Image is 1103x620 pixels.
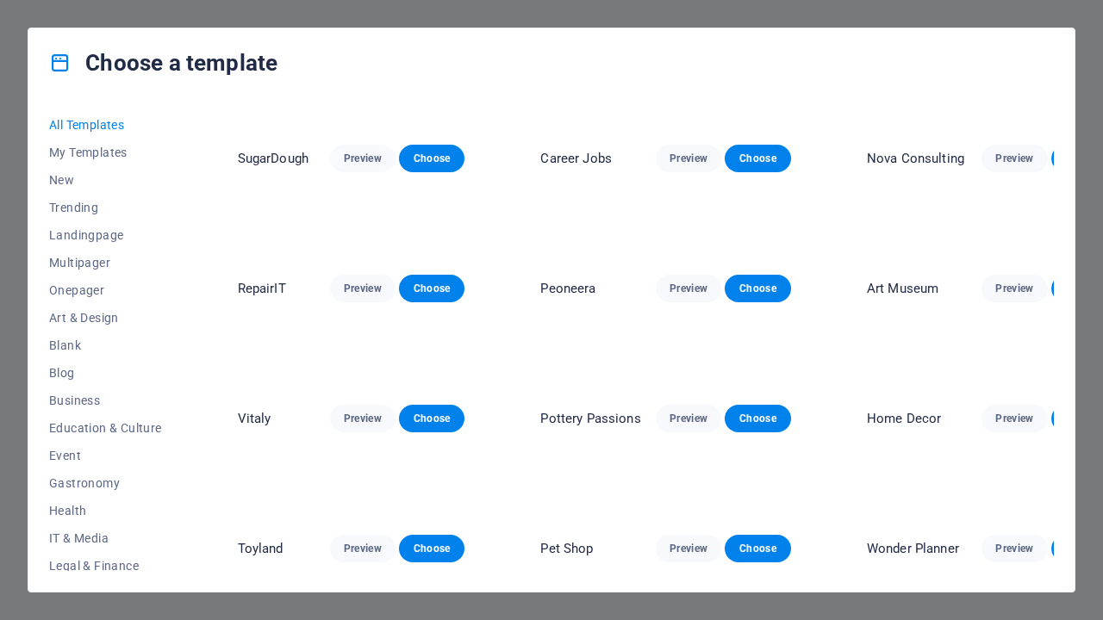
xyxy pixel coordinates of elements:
[49,338,162,352] span: Blank
[49,504,162,518] span: Health
[49,387,162,414] button: Business
[49,469,162,497] button: Gastronomy
[49,166,162,194] button: New
[49,118,162,132] span: All Templates
[540,369,612,386] p: Career Jobs
[49,442,162,469] button: Event
[725,363,790,391] button: Choose
[867,369,964,386] p: Nova Consulting
[995,370,1033,384] span: Preview
[49,552,162,580] button: Legal & Finance
[49,476,162,490] span: Gastronomy
[49,201,162,214] span: Trending
[540,115,790,345] img: Career Jobs
[238,347,308,364] p: SugarDough
[49,559,162,573] span: Legal & Finance
[49,449,162,462] span: Event
[49,276,162,304] button: Onepager
[49,394,162,407] span: Business
[49,146,162,159] span: My Templates
[49,524,162,552] button: IT & Media
[49,256,162,270] span: Multipager
[49,111,162,139] button: All Templates
[49,139,162,166] button: My Templates
[670,370,707,384] span: Preview
[49,173,162,187] span: New
[738,370,776,384] span: Choose
[238,115,465,324] img: SugarDough
[49,304,162,332] button: Art & Design
[49,531,162,545] span: IT & Media
[49,359,162,387] button: Blog
[49,311,162,325] span: Art & Design
[49,49,277,77] h4: Choose a template
[399,342,464,369] button: Choose
[49,497,162,524] button: Health
[981,363,1047,391] button: Preview
[49,366,162,380] span: Blog
[49,414,162,442] button: Education & Culture
[49,221,162,249] button: Landingpage
[656,363,721,391] button: Preview
[49,283,162,297] span: Onepager
[49,249,162,276] button: Multipager
[49,421,162,435] span: Education & Culture
[413,349,451,363] span: Choose
[49,332,162,359] button: Blank
[49,228,162,242] span: Landingpage
[344,349,382,363] span: Preview
[330,342,396,369] button: Preview
[49,194,162,221] button: Trending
